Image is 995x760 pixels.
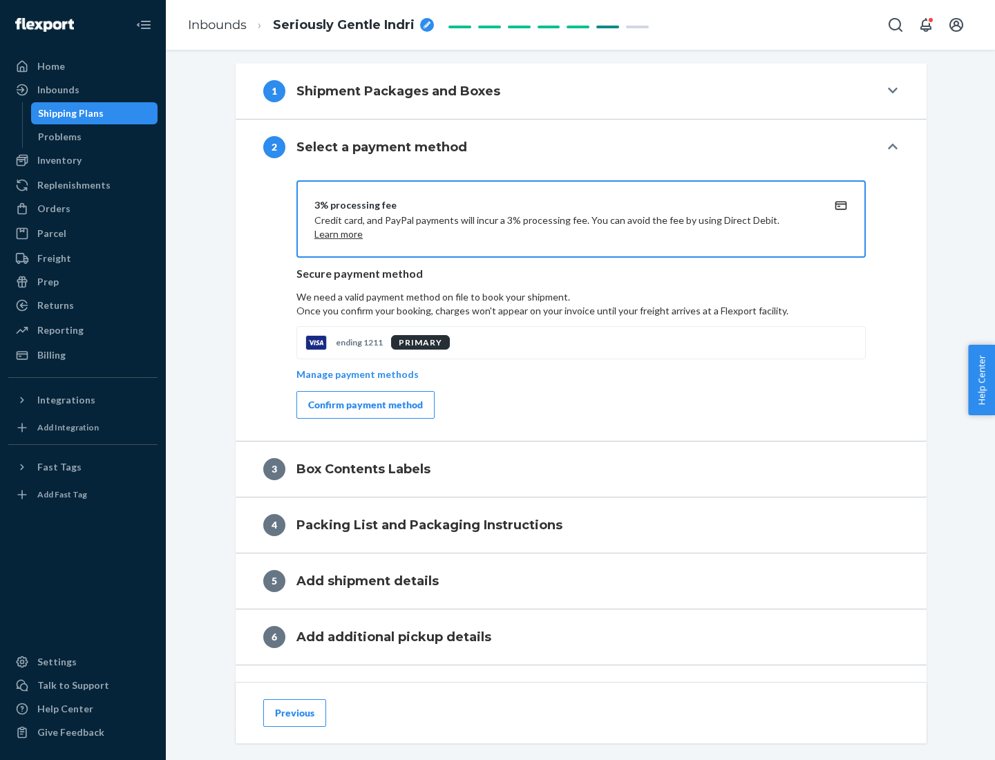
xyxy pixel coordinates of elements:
div: Billing [37,348,66,362]
p: Secure payment method [296,266,866,282]
div: Add Integration [37,421,99,433]
div: Inbounds [37,83,79,97]
div: Help Center [37,702,93,716]
button: Fast Tags [8,456,158,478]
h4: Box Contents Labels [296,460,430,478]
a: Home [8,55,158,77]
button: Open account menu [942,11,970,39]
a: Billing [8,344,158,366]
h4: Shipment Packages and Boxes [296,82,500,100]
div: Fast Tags [37,460,82,474]
button: Help Center [968,345,995,415]
p: We need a valid payment method on file to book your shipment. [296,290,866,318]
p: Manage payment methods [296,368,419,381]
a: Help Center [8,698,158,720]
button: 3Box Contents Labels [236,441,927,497]
a: Reporting [8,319,158,341]
p: Credit card, and PayPal payments will incur a 3% processing fee. You can avoid the fee by using D... [314,213,815,241]
button: 2Select a payment method [236,120,927,175]
a: Shipping Plans [31,102,158,124]
h4: Add additional pickup details [296,628,491,646]
button: 5Add shipment details [236,553,927,609]
div: Reporting [37,323,84,337]
a: Returns [8,294,158,316]
a: Problems [31,126,158,148]
button: Confirm payment method [296,391,435,419]
a: Inbounds [8,79,158,101]
button: Learn more [314,227,363,241]
div: Orders [37,202,70,216]
div: Replenishments [37,178,111,192]
div: Give Feedback [37,725,104,739]
a: Inbounds [188,17,247,32]
a: Add Integration [8,417,158,439]
button: Open Search Box [882,11,909,39]
span: Seriously Gentle Indri [273,17,415,35]
button: Previous [263,699,326,727]
div: Confirm payment method [308,398,423,412]
div: Inventory [37,153,82,167]
a: Add Fast Tag [8,484,158,506]
div: 5 [263,570,285,592]
p: Once you confirm your booking, charges won't appear on your invoice until your freight arrives at... [296,304,866,318]
div: 6 [263,626,285,648]
a: Freight [8,247,158,269]
img: Flexport logo [15,18,74,32]
ol: breadcrumbs [177,5,445,46]
button: Integrations [8,389,158,411]
div: 1 [263,80,285,102]
a: Settings [8,651,158,673]
div: Freight [37,251,71,265]
a: Prep [8,271,158,293]
button: 1Shipment Packages and Boxes [236,64,927,119]
div: 3 [263,458,285,480]
button: 6Add additional pickup details [236,609,927,665]
div: Add Fast Tag [37,488,87,500]
div: Settings [37,655,77,669]
div: Home [37,59,65,73]
div: 3% processing fee [314,198,815,212]
button: 4Packing List and Packaging Instructions [236,497,927,553]
div: Integrations [37,393,95,407]
div: Shipping Plans [38,106,104,120]
h4: Add shipment details [296,572,439,590]
div: Talk to Support [37,678,109,692]
h4: Select a payment method [296,138,467,156]
div: Returns [37,298,74,312]
div: PRIMARY [391,335,450,350]
a: Talk to Support [8,674,158,696]
div: Problems [38,130,82,144]
p: ending 1211 [336,336,383,348]
a: Replenishments [8,174,158,196]
div: 2 [263,136,285,158]
a: Inventory [8,149,158,171]
button: Give Feedback [8,721,158,743]
a: Parcel [8,222,158,245]
button: Close Navigation [130,11,158,39]
a: Orders [8,198,158,220]
h4: Packing List and Packaging Instructions [296,516,562,534]
div: Parcel [37,227,66,240]
div: 4 [263,514,285,536]
button: Open notifications [912,11,940,39]
div: Prep [37,275,59,289]
button: 7Shipping Quote [236,665,927,721]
